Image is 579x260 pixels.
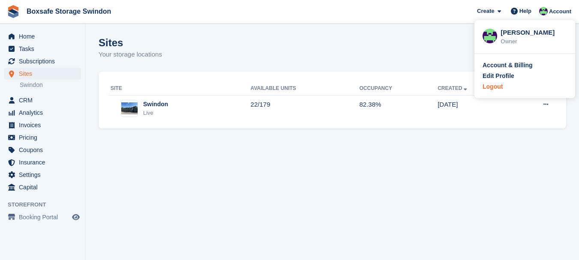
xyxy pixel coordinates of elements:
[251,95,360,122] td: 22/179
[19,156,70,168] span: Insurance
[8,200,85,209] span: Storefront
[19,169,70,181] span: Settings
[483,61,533,70] div: Account & Billing
[4,156,81,168] a: menu
[251,82,360,96] th: Available Units
[19,144,70,156] span: Coupons
[4,30,81,42] a: menu
[501,28,567,36] div: [PERSON_NAME]
[519,7,531,15] span: Help
[483,82,503,91] div: Logout
[4,131,81,143] a: menu
[438,95,513,122] td: [DATE]
[483,72,514,81] div: Edit Profile
[99,50,162,60] p: Your storage locations
[4,119,81,131] a: menu
[4,43,81,55] a: menu
[19,211,70,223] span: Booking Portal
[99,37,162,48] h1: Sites
[4,68,81,80] a: menu
[19,55,70,67] span: Subscriptions
[143,109,168,117] div: Live
[539,7,548,15] img: Kim Virabi
[359,82,438,96] th: Occupancy
[7,5,20,18] img: stora-icon-8386f47178a22dfd0bd8f6a31ec36ba5ce8667c1dd55bd0f319d3a0aa187defe.svg
[501,37,567,46] div: Owner
[109,82,251,96] th: Site
[19,119,70,131] span: Invoices
[20,81,81,89] a: Swindon
[4,181,81,193] a: menu
[4,144,81,156] a: menu
[71,212,81,222] a: Preview store
[19,131,70,143] span: Pricing
[19,68,70,80] span: Sites
[19,94,70,106] span: CRM
[359,95,438,122] td: 82.38%
[549,7,571,16] span: Account
[4,211,81,223] a: menu
[483,29,497,43] img: Kim Virabi
[4,55,81,67] a: menu
[19,30,70,42] span: Home
[483,61,567,70] a: Account & Billing
[4,107,81,119] a: menu
[438,85,469,91] a: Created
[19,43,70,55] span: Tasks
[4,94,81,106] a: menu
[483,72,567,81] a: Edit Profile
[477,7,494,15] span: Create
[19,181,70,193] span: Capital
[23,4,114,18] a: Boxsafe Storage Swindon
[19,107,70,119] span: Analytics
[121,102,138,115] img: Image of Swindon site
[143,100,168,109] div: Swindon
[483,82,567,91] a: Logout
[4,169,81,181] a: menu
